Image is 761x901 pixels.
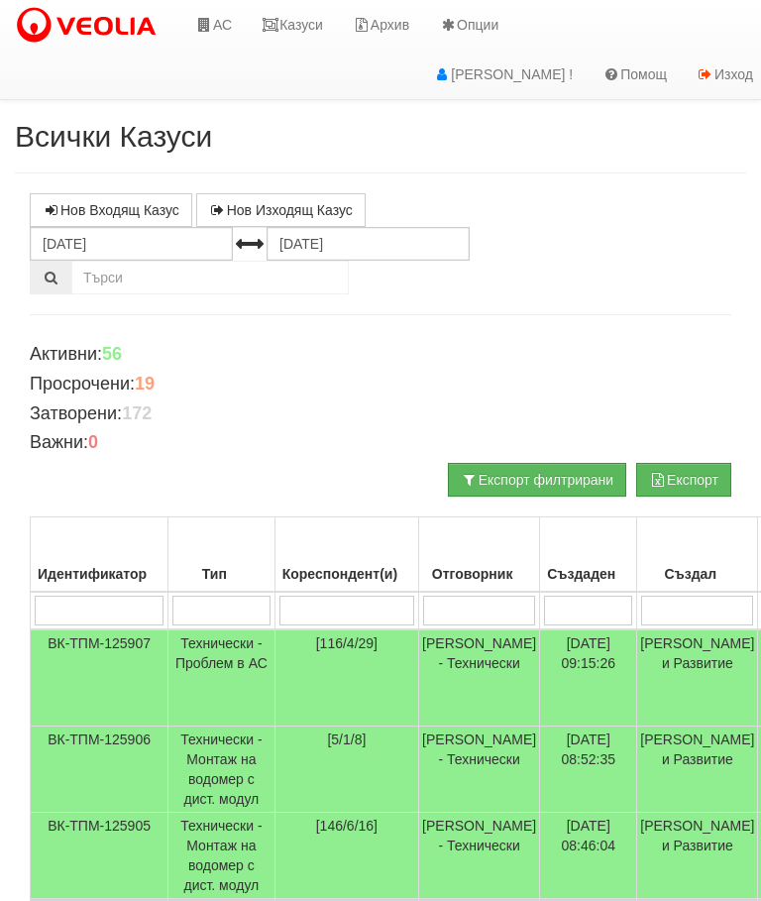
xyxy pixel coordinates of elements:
td: ВК-ТПМ-125905 [31,813,168,899]
a: Нов Входящ Казус [30,193,192,227]
b: 19 [135,374,155,394]
h2: Всички Казуси [15,120,746,153]
td: [PERSON_NAME] и Развитие [637,629,758,727]
div: Кореспондент(и) [278,560,415,588]
b: 56 [102,344,122,364]
span: [146/6/16] [316,818,378,834]
th: Създаден: No sort applied, activate to apply an ascending sort [540,517,637,593]
b: 0 [88,432,98,452]
td: [PERSON_NAME] и Развитие [637,727,758,813]
th: Кореспондент(и): No sort applied, activate to apply an ascending sort [274,517,418,593]
h4: Просрочени: [30,375,731,394]
td: [DATE] 08:52:35 [540,727,637,813]
td: Технически - Монтаж на водомер с дист. модул [168,813,275,899]
td: [PERSON_NAME] и Развитие [637,813,758,899]
div: Създал [640,560,754,588]
button: Експорт филтрирани [448,463,626,497]
span: [116/4/29] [316,635,378,651]
td: [DATE] 08:46:04 [540,813,637,899]
td: [DATE] 09:15:26 [540,629,637,727]
th: Тип: No sort applied, activate to apply an ascending sort [168,517,275,593]
h4: Важни: [30,433,731,453]
div: Създаден [543,560,633,588]
img: VeoliaLogo.png [15,5,165,47]
th: Създал: No sort applied, activate to apply an ascending sort [637,517,758,593]
input: Търсене по Идентификатор, Бл/Вх/Ап, Тип, Описание, Моб. Номер, Имейл, Файл, Коментар, [71,261,349,294]
div: Отговорник [422,560,536,588]
a: [PERSON_NAME] ! [418,50,588,99]
a: Помощ [588,50,682,99]
td: [PERSON_NAME] - Технически [419,629,540,727]
div: Тип [171,560,272,588]
td: [PERSON_NAME] - Технически [419,727,540,813]
div: Идентификатор [34,560,164,588]
h4: Затворени: [30,404,731,424]
td: [PERSON_NAME] - Технически [419,813,540,899]
h4: Активни: [30,345,731,365]
th: Идентификатор: No sort applied, activate to apply an ascending sort [31,517,168,593]
td: Технически - Монтаж на водомер с дист. модул [168,727,275,813]
span: [5/1/8] [327,732,366,747]
td: ВК-ТПМ-125907 [31,629,168,727]
td: ВК-ТПМ-125906 [31,727,168,813]
b: 172 [122,403,152,423]
td: Технически - Проблем в АС [168,629,275,727]
th: Отговорник: No sort applied, activate to apply an ascending sort [419,517,540,593]
button: Експорт [636,463,731,497]
a: Нов Изходящ Казус [196,193,366,227]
